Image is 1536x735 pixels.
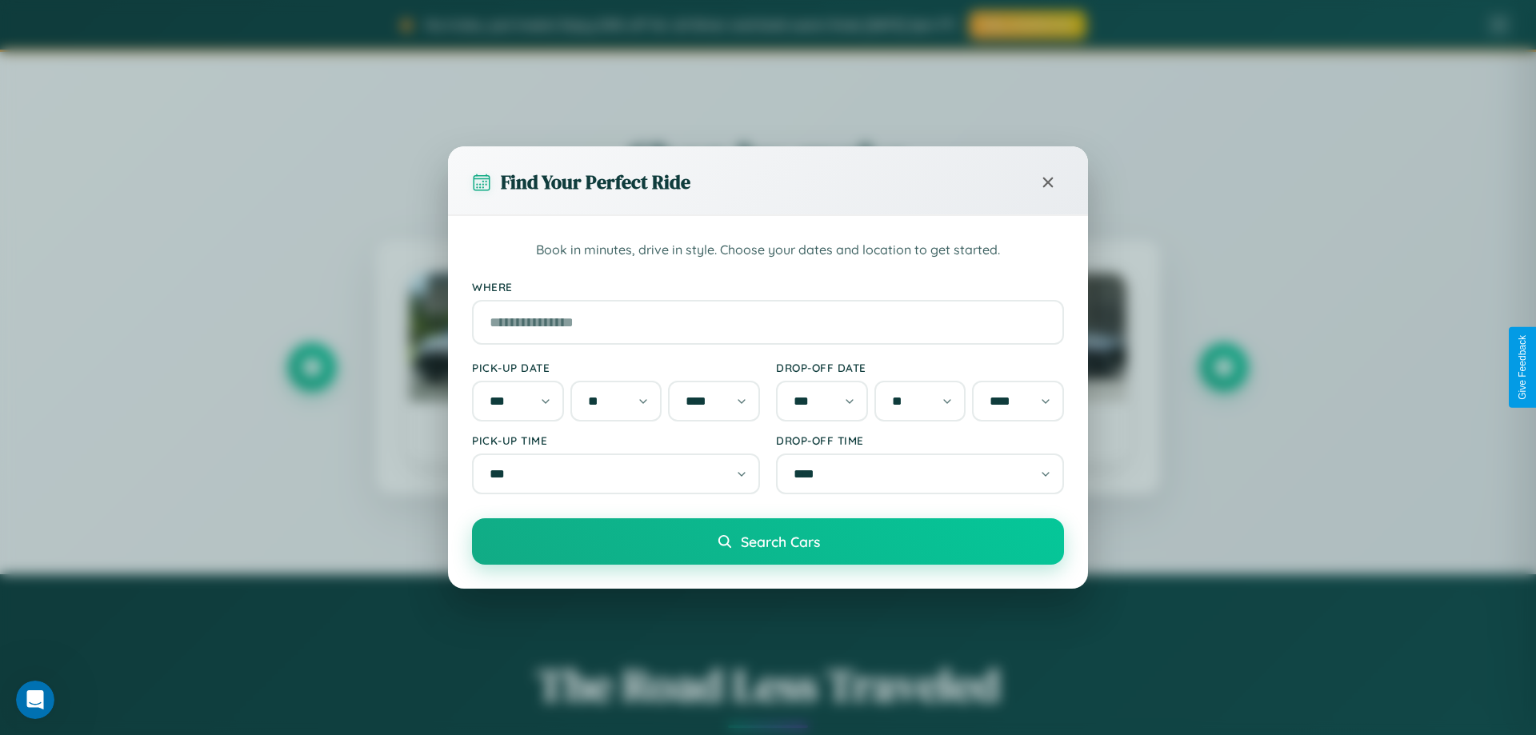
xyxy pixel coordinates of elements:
[501,169,690,195] h3: Find Your Perfect Ride
[472,361,760,374] label: Pick-up Date
[741,533,820,550] span: Search Cars
[472,240,1064,261] p: Book in minutes, drive in style. Choose your dates and location to get started.
[776,361,1064,374] label: Drop-off Date
[776,433,1064,447] label: Drop-off Time
[472,280,1064,294] label: Where
[472,433,760,447] label: Pick-up Time
[472,518,1064,565] button: Search Cars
